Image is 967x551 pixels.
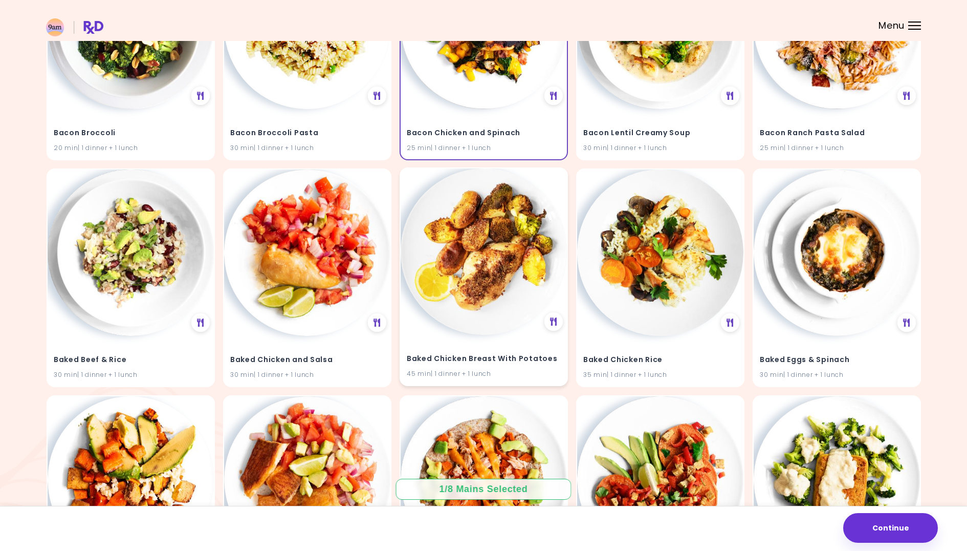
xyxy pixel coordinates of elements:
[230,370,384,380] div: 30 min | 1 dinner + 1 lunch
[230,125,384,141] h4: Bacon Broccoli Pasta
[191,313,210,332] div: See Meal Plan
[230,352,384,368] h4: Baked Chicken and Salsa
[760,370,914,380] div: 30 min | 1 dinner + 1 lunch
[230,143,384,153] div: 30 min | 1 dinner + 1 lunch
[760,352,914,368] h4: Baked Eggs & Spinach
[407,143,561,153] div: 25 min | 1 dinner + 1 lunch
[897,87,916,105] div: See Meal Plan
[878,21,905,30] span: Menu
[583,370,737,380] div: 35 min | 1 dinner + 1 lunch
[54,143,208,153] div: 20 min | 1 dinner + 1 lunch
[432,483,535,496] div: 1 / 8 Mains Selected
[721,313,739,332] div: See Meal Plan
[368,87,386,105] div: See Meal Plan
[54,352,208,368] h4: Baked Beef & Rice
[583,352,737,368] h4: Baked Chicken Rice
[760,143,914,153] div: 25 min | 1 dinner + 1 lunch
[897,313,916,332] div: See Meal Plan
[407,351,561,367] h4: Baked Chicken Breast With Potatoes
[544,87,563,105] div: See Meal Plan
[368,313,386,332] div: See Meal Plan
[583,143,737,153] div: 30 min | 1 dinner + 1 lunch
[721,87,739,105] div: See Meal Plan
[191,87,210,105] div: See Meal Plan
[54,125,208,141] h4: Bacon Broccoli
[407,125,561,141] h4: Bacon Chicken and Spinach
[54,370,208,380] div: 30 min | 1 dinner + 1 lunch
[583,125,737,141] h4: Bacon Lentil Creamy Soup
[407,369,561,379] div: 45 min | 1 dinner + 1 lunch
[544,312,563,331] div: See Meal Plan
[843,513,938,543] button: Continue
[46,18,103,36] img: RxDiet
[760,125,914,141] h4: Bacon Ranch Pasta Salad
